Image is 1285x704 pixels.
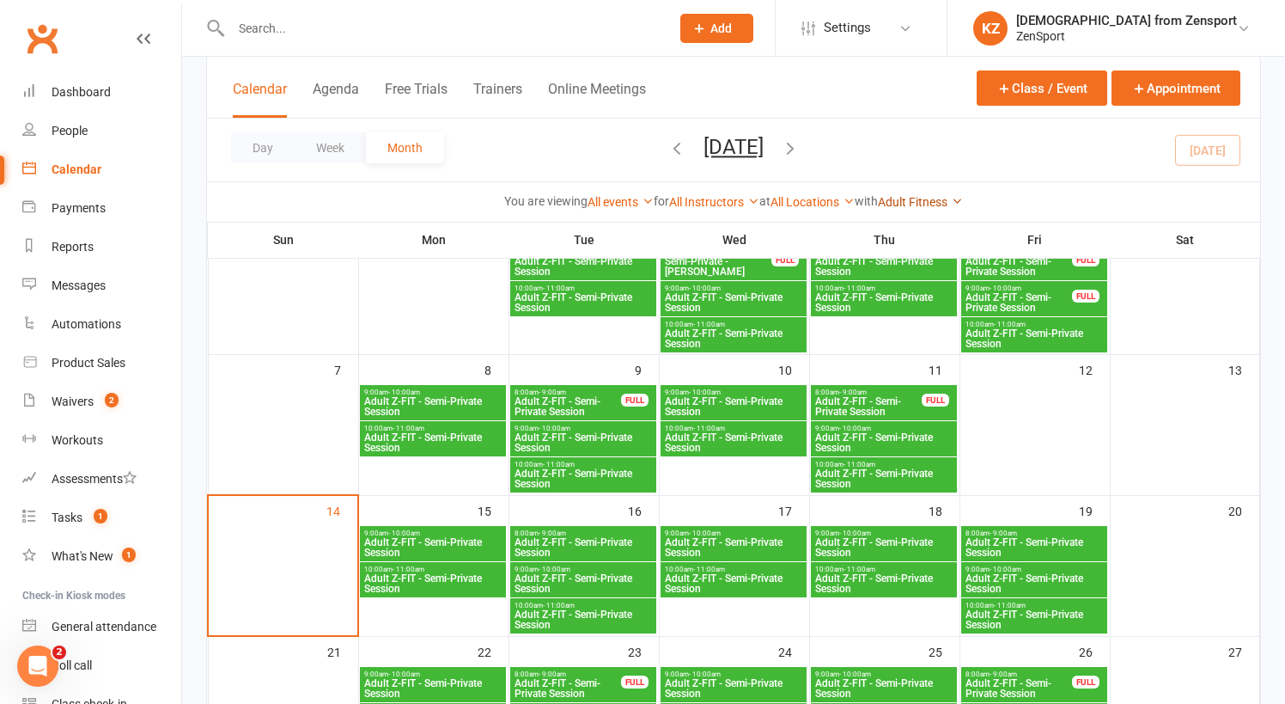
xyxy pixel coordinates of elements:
span: Adult Z-FIT - Semi-Private Session [514,468,653,489]
div: KZ [973,11,1008,46]
button: Agenda [313,81,359,118]
span: Adult Z-FIT - Semi-Private Session [965,573,1104,594]
span: Adult Z-FIT - Semi-Private Session [965,537,1104,558]
span: - 10:00am [689,285,721,292]
span: Adult Z-FIT - Semi-Private Session [514,537,653,558]
span: Adult Z-FIT - Semi-Private Session [514,396,622,417]
span: - 9:00am [539,530,566,537]
div: [DEMOGRAPHIC_DATA] from Zensport [1016,13,1237,28]
span: 2 [52,646,66,659]
span: - 9:00am [539,389,566,396]
span: 10:00am [514,285,653,292]
div: 21 [327,637,358,665]
span: Adult Z-FIT - Semi-Private Session [814,396,923,417]
a: Reports [22,228,181,266]
button: Week [295,132,366,163]
a: Tasks 1 [22,499,181,537]
button: Calendar [233,81,287,118]
span: 10:00am [363,566,502,573]
div: 26 [1079,637,1110,665]
button: Appointment [1111,70,1240,106]
div: 24 [778,637,809,665]
span: 9:00am [965,566,1104,573]
span: Adult Z-FIT - Semi-Private Session [514,678,622,699]
th: Sun [208,222,358,258]
span: 9:00am [363,670,502,678]
span: 10:00am [363,425,502,432]
div: Waivers [52,395,94,408]
span: - 11:00am [393,425,424,432]
a: Assessments [22,460,181,499]
span: Adult Z-FIT - Semi-Private Session [514,256,653,277]
div: Product Sales [52,356,125,370]
span: 10:00am [514,602,653,609]
div: ZenSport [1016,28,1237,44]
span: 10:00am [664,425,803,432]
span: - 10:00am [839,425,871,432]
a: Roll call [22,646,181,685]
div: 8 [484,355,509,383]
input: Search... [226,16,658,40]
div: People [52,124,88,138]
button: [DATE] [703,135,764,159]
strong: for [654,194,669,208]
div: 23 [628,637,659,665]
span: 9:00am [514,425,653,432]
span: Adult Z-FIT - Semi-Private Session [814,292,953,313]
div: 16 [628,496,659,524]
span: Adult Z-FIT - Semi-Private Session [814,573,953,594]
span: 9:00am [363,530,502,537]
div: Workouts [52,433,103,447]
div: Reports [52,240,94,254]
span: Settings [824,9,871,47]
div: FULL [621,676,649,689]
a: Payments [22,189,181,228]
span: Adult Z-FIT - Semi-Private Session [664,432,803,453]
div: FULL [922,394,949,407]
span: Adult Z-FIT - Semi-Private Session [363,396,502,417]
span: 9:00am [814,670,953,678]
span: Adult Z-FIT - Semi-Private Session [664,292,803,313]
div: 7 [334,355,358,383]
span: - 11:00am [543,602,575,609]
span: Adult Z-FIT - Semi-Private Session [664,328,803,349]
a: Product Sales [22,344,181,383]
th: Thu [809,222,959,258]
span: 1 [94,509,107,523]
div: 10 [778,355,809,383]
a: All Locations [770,195,855,209]
span: Adult Z-FIT - Semi-Private Session [664,678,803,699]
span: Adult Z-FIT - Semi-Private Session [814,678,953,699]
div: Automations [52,317,121,331]
strong: with [855,194,878,208]
span: - 9:00am [990,670,1017,678]
div: 12 [1079,355,1110,383]
div: Messages [52,279,106,292]
div: FULL [1072,290,1099,303]
span: Adult Z-FIT - Semi-Private Session [965,256,1073,277]
span: - 11:00am [843,566,875,573]
span: - 11:00am [994,602,1026,609]
button: Class / Event [977,70,1107,106]
span: - 11:00am [693,321,725,328]
div: General attendance [52,620,156,634]
button: Add [680,14,753,43]
div: Assessments [52,472,137,486]
span: - 10:00am [689,530,721,537]
span: Adult Z-FIT - Semi-Private Session [363,432,502,453]
span: - 11:00am [543,461,575,468]
div: What's New [52,549,113,563]
a: What's New1 [22,537,181,576]
span: 10:00am [814,566,953,573]
span: 10:00am [814,285,953,292]
div: 14 [326,496,357,524]
span: - 11:00am [693,425,725,432]
span: 8:00am [965,670,1073,678]
a: Waivers 2 [22,383,181,421]
span: - 11:00am [843,461,875,468]
th: Tue [509,222,659,258]
div: 19 [1079,496,1110,524]
span: 8:00am [514,530,653,537]
a: Messages [22,266,181,305]
span: 9:00am [664,670,803,678]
